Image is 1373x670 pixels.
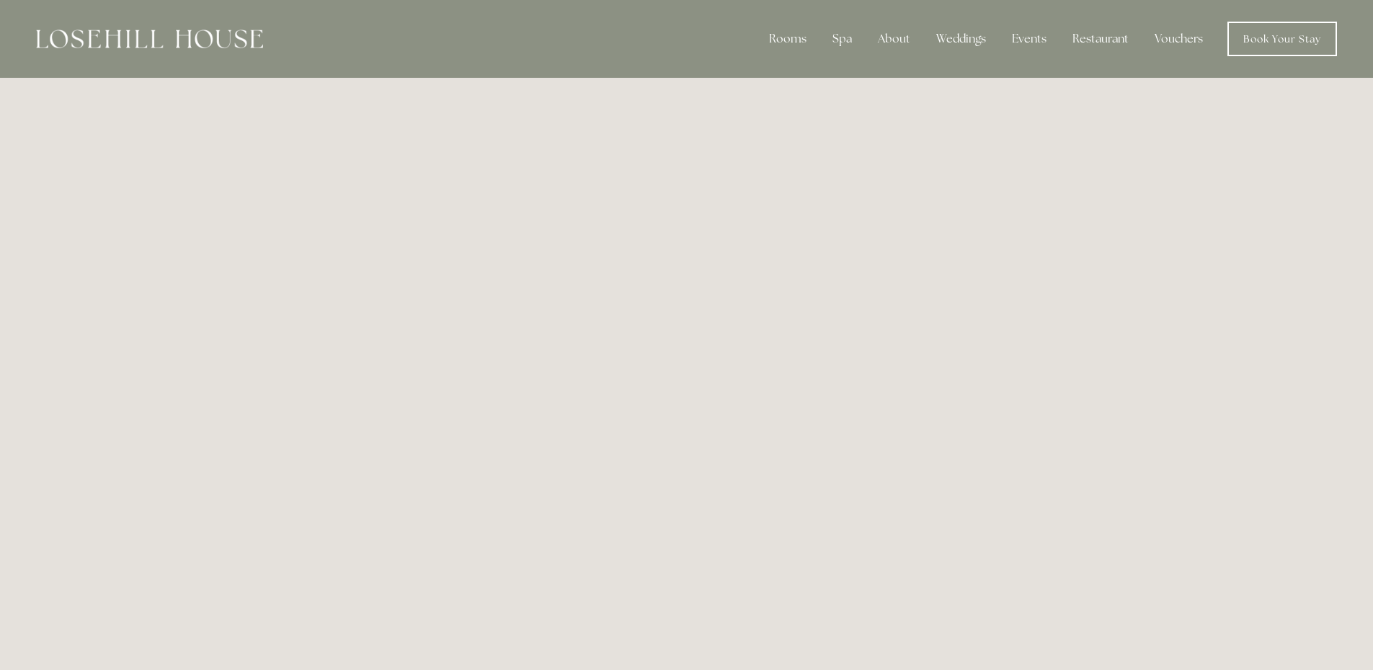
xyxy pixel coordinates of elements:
a: Book Your Stay [1227,22,1337,56]
a: Vouchers [1143,24,1214,53]
div: Weddings [925,24,997,53]
div: Events [1000,24,1058,53]
img: Losehill House [36,30,263,48]
div: Spa [821,24,863,53]
div: About [866,24,922,53]
div: Restaurant [1061,24,1140,53]
div: Rooms [757,24,818,53]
